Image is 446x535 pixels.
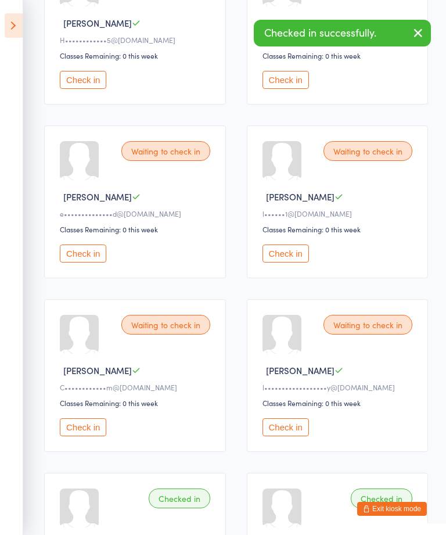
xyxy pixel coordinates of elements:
div: Classes Remaining: 0 this week [262,51,416,60]
span: [PERSON_NAME] [63,191,132,203]
button: Check in [60,245,106,263]
button: Check in [262,71,309,89]
div: Checked in [351,489,412,508]
div: C••••••••••••m@[DOMAIN_NAME] [60,382,214,392]
div: Classes Remaining: 0 this week [262,224,416,234]
div: Checked in successfully. [254,20,431,46]
div: l••••••••••••••••••y@[DOMAIN_NAME] [262,382,416,392]
span: [PERSON_NAME] [266,191,334,203]
button: Exit kiosk mode [357,502,427,516]
button: Check in [60,418,106,436]
div: Classes Remaining: 0 this week [60,51,214,60]
button: Check in [262,418,309,436]
div: Classes Remaining: 0 this week [60,224,214,234]
button: Check in [262,245,309,263]
span: [PERSON_NAME] [63,17,132,29]
button: Check in [60,71,106,89]
div: Waiting to check in [323,315,412,335]
div: Checked in [149,489,210,508]
div: e••••••••••••••d@[DOMAIN_NAME] [60,209,214,218]
div: l••••••1@[DOMAIN_NAME] [262,209,416,218]
div: H••••••••••••5@[DOMAIN_NAME] [60,35,214,45]
div: Classes Remaining: 0 this week [60,398,214,408]
span: [PERSON_NAME] [266,17,334,29]
div: Waiting to check in [121,315,210,335]
div: Classes Remaining: 0 this week [262,398,416,408]
div: Waiting to check in [121,141,210,161]
span: [PERSON_NAME] [266,364,334,376]
div: Waiting to check in [323,141,412,161]
span: [PERSON_NAME] [63,364,132,376]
